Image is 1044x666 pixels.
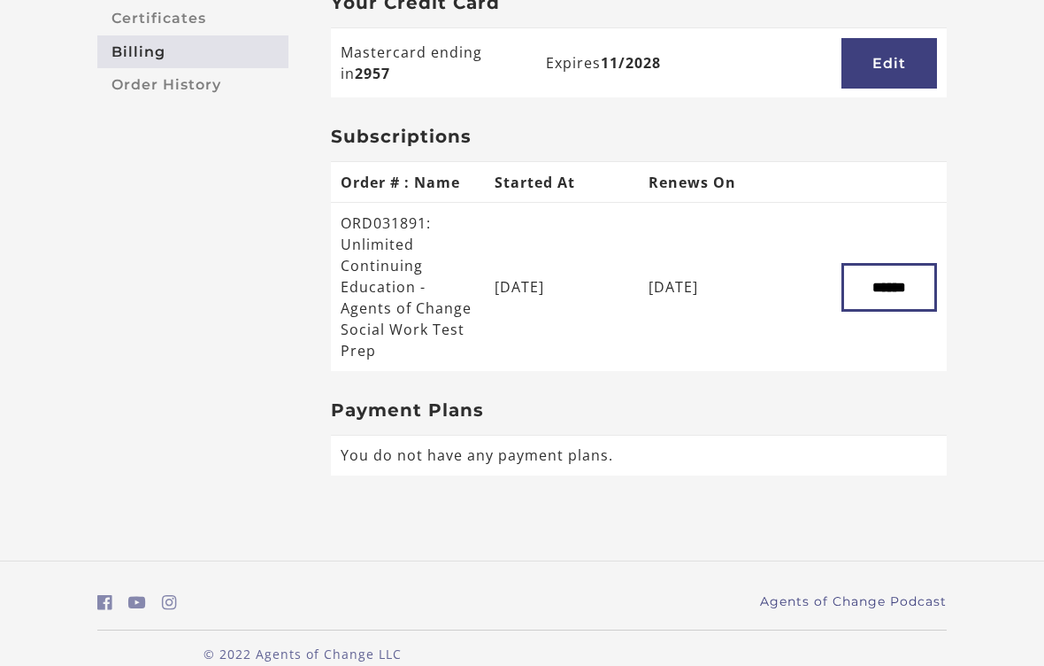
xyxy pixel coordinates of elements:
p: © 2022 Agents of Change LLC [97,645,508,663]
td: ORD031891: Unlimited Continuing Education - Agents of Change Social Work Test Prep [331,203,485,371]
a: https://www.facebook.com/groups/aswbtestprep (Open in a new window) [97,590,112,616]
th: Started At [485,162,639,203]
a: Billing [97,35,288,68]
td: [DATE] [639,203,793,371]
h3: Subscriptions [331,126,947,147]
b: 2957 [355,64,390,83]
td: Expires [536,27,741,97]
th: Renews On [639,162,793,203]
i: https://www.youtube.com/c/AgentsofChangeTestPrepbyMeaganMitchell (Open in a new window) [128,594,146,611]
a: Order History [97,68,288,101]
b: 11/2028 [601,53,661,73]
td: [DATE] [485,203,639,371]
td: You do not have any payment plans. [331,435,947,476]
a: https://www.youtube.com/c/AgentsofChangeTestPrepbyMeaganMitchell (Open in a new window) [128,590,146,616]
a: Edit [841,38,937,89]
a: https://www.instagram.com/agentsofchangeprep/ (Open in a new window) [162,590,177,616]
h3: Payment Plans [331,399,947,421]
td: Mastercard ending in [331,27,536,97]
i: https://www.facebook.com/groups/aswbtestprep (Open in a new window) [97,594,112,611]
a: Agents of Change Podcast [760,592,947,611]
i: https://www.instagram.com/agentsofchangeprep/ (Open in a new window) [162,594,177,611]
a: Certificates [97,3,288,35]
th: Order # : Name [331,162,485,203]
